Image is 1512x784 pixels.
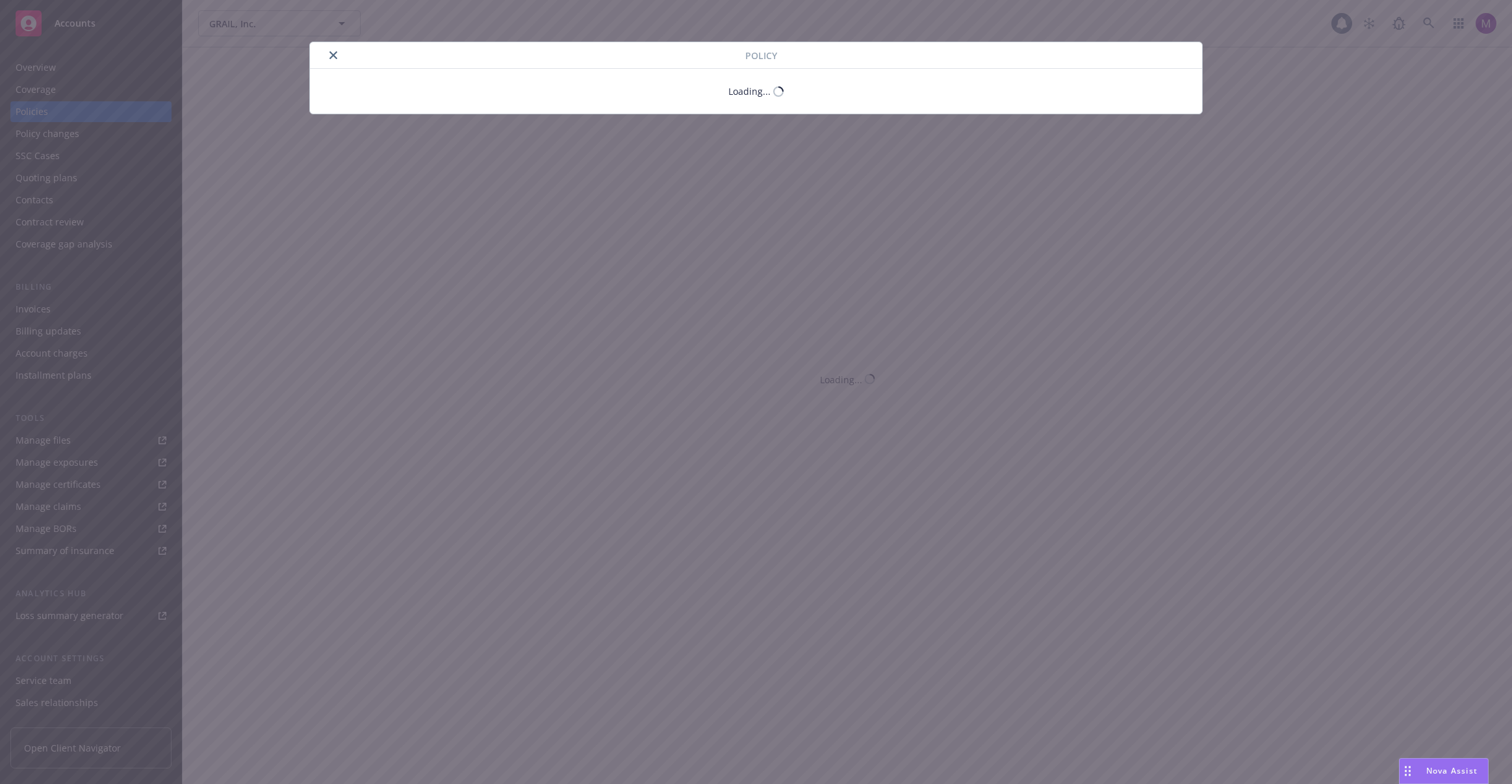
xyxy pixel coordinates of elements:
[1426,765,1478,776] span: Nova Assist
[728,84,771,98] div: Loading...
[1400,759,1416,783] div: Drag to move
[745,49,777,62] span: Policy
[326,47,341,63] button: close
[1399,758,1489,784] button: Nova Assist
